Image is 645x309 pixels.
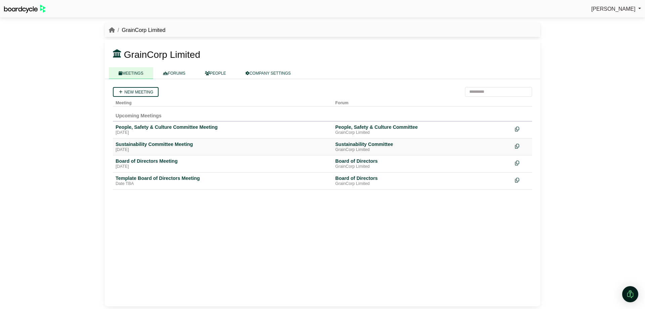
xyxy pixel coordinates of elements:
span: [PERSON_NAME] [591,6,636,12]
div: [DATE] [116,147,330,153]
div: Open Intercom Messenger [622,286,638,302]
a: Sustainability Committee GrainCorp Limited [335,141,510,153]
a: People, Safety & Culture Committee GrainCorp Limited [335,124,510,136]
div: Make a copy [515,124,529,133]
a: Board of Directors Meeting [DATE] [116,158,330,169]
div: Board of Directors [335,175,510,181]
div: Date TBA [116,181,330,187]
div: Make a copy [515,141,529,150]
a: MEETINGS [109,67,153,79]
div: [DATE] [116,164,330,169]
li: GrainCorp Limited [115,26,165,35]
div: Template Board of Directors Meeting [116,175,330,181]
div: People, Safety & Culture Committee [335,124,510,130]
div: GrainCorp Limited [335,147,510,153]
a: Board of Directors GrainCorp Limited [335,175,510,187]
div: [DATE] [116,130,330,136]
a: PEOPLE [195,67,236,79]
a: Sustainability Committee Meeting [DATE] [116,141,330,153]
a: Board of Directors GrainCorp Limited [335,158,510,169]
a: People, Safety & Culture Committee Meeting [DATE] [116,124,330,136]
a: Template Board of Directors Meeting Date TBA [116,175,330,187]
div: Make a copy [515,158,529,167]
th: Forum [333,97,512,107]
a: COMPANY SETTINGS [236,67,301,79]
span: GrainCorp Limited [124,49,200,60]
a: [PERSON_NAME] [591,5,641,13]
a: FORUMS [153,67,195,79]
div: Make a copy [515,175,529,184]
a: New meeting [113,87,159,97]
div: GrainCorp Limited [335,181,510,187]
div: GrainCorp Limited [335,130,510,136]
div: People, Safety & Culture Committee Meeting [116,124,330,130]
td: Upcoming Meetings [113,106,532,121]
th: Meeting [113,97,333,107]
img: BoardcycleBlackGreen-aaafeed430059cb809a45853b8cf6d952af9d84e6e89e1f1685b34bfd5cb7d64.svg [4,5,46,13]
nav: breadcrumb [109,26,165,35]
div: Board of Directors Meeting [116,158,330,164]
div: Sustainability Committee [335,141,510,147]
div: Board of Directors [335,158,510,164]
div: GrainCorp Limited [335,164,510,169]
div: Sustainability Committee Meeting [116,141,330,147]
